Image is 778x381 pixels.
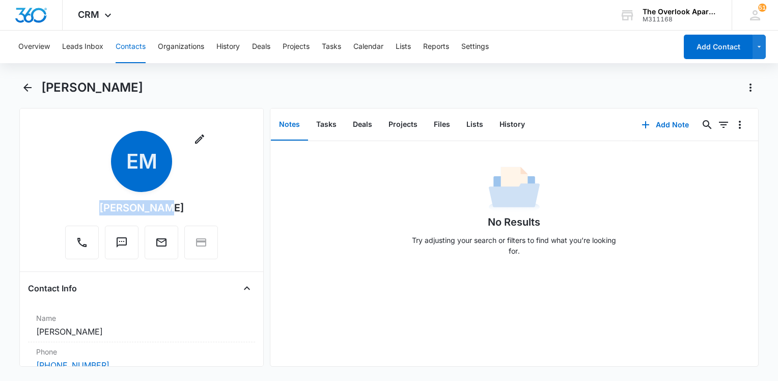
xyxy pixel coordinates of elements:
[308,109,345,141] button: Tasks
[239,280,255,296] button: Close
[684,35,753,59] button: Add Contact
[491,109,533,141] button: History
[345,109,380,141] button: Deals
[65,241,99,250] a: Call
[426,109,458,141] button: Files
[216,31,240,63] button: History
[458,109,491,141] button: Lists
[111,131,172,192] span: EM
[28,309,255,342] div: Name[PERSON_NAME]
[36,325,247,338] dd: [PERSON_NAME]
[353,31,383,63] button: Calendar
[36,346,247,357] label: Phone
[145,226,178,259] button: Email
[78,9,99,20] span: CRM
[105,226,138,259] button: Text
[158,31,204,63] button: Organizations
[643,8,717,16] div: account name
[62,31,103,63] button: Leads Inbox
[116,31,146,63] button: Contacts
[631,113,699,137] button: Add Note
[322,31,341,63] button: Tasks
[41,80,143,95] h1: [PERSON_NAME]
[271,109,308,141] button: Notes
[99,200,184,215] div: [PERSON_NAME]
[252,31,270,63] button: Deals
[699,117,715,133] button: Search...
[461,31,489,63] button: Settings
[489,164,540,214] img: No Data
[407,235,621,256] p: Try adjusting your search or filters to find what you’re looking for.
[742,79,759,96] button: Actions
[758,4,766,12] div: notifications count
[18,31,50,63] button: Overview
[145,241,178,250] a: Email
[758,4,766,12] span: 51
[488,214,540,230] h1: No Results
[36,313,247,323] label: Name
[396,31,411,63] button: Lists
[283,31,310,63] button: Projects
[28,342,255,376] div: Phone[PHONE_NUMBER]
[28,282,77,294] h4: Contact Info
[65,226,99,259] button: Call
[19,79,35,96] button: Back
[715,117,732,133] button: Filters
[732,117,748,133] button: Overflow Menu
[105,241,138,250] a: Text
[36,359,109,371] a: [PHONE_NUMBER]
[643,16,717,23] div: account id
[423,31,449,63] button: Reports
[380,109,426,141] button: Projects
